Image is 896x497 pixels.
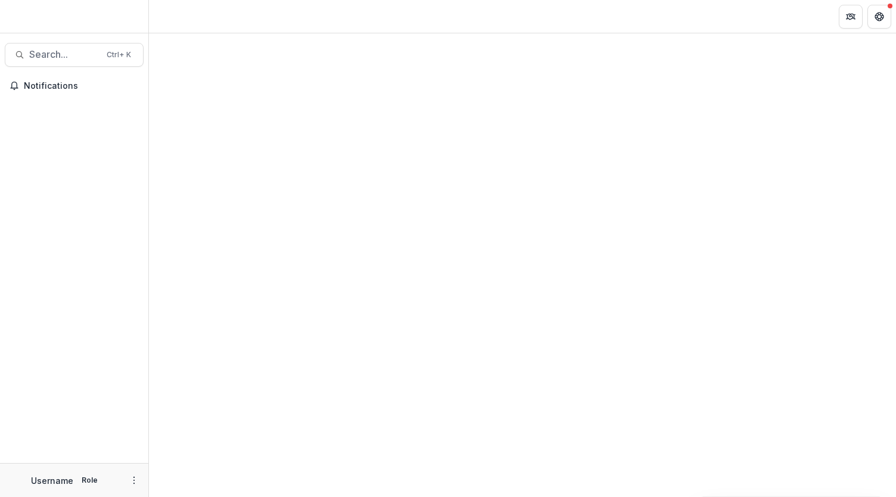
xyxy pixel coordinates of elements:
span: Notifications [24,81,139,91]
span: Search... [29,49,99,60]
button: More [127,473,141,487]
div: Ctrl + K [104,48,133,61]
button: Notifications [5,76,144,95]
button: Search... [5,43,144,67]
button: Partners [839,5,863,29]
p: Role [78,475,101,486]
p: Username [31,474,73,487]
button: Get Help [867,5,891,29]
nav: breadcrumb [154,8,204,25]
